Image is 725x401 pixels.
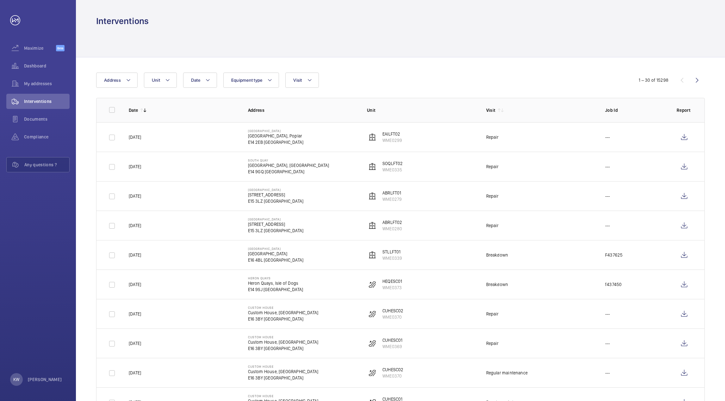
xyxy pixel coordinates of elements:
[605,281,622,288] p: f437450
[369,192,376,200] img: elevator.svg
[129,163,141,170] p: [DATE]
[248,309,319,316] p: Custom House, [GEOGRAPHIC_DATA]
[248,227,304,234] p: E15 3LZ [GEOGRAPHIC_DATA]
[605,163,610,170] p: ---
[248,192,304,198] p: [STREET_ADDRESS]
[24,80,70,87] span: My addresses
[28,376,62,383] p: [PERSON_NAME]
[248,198,304,204] p: E15 3LZ [GEOGRAPHIC_DATA]
[223,73,279,88] button: Equipment type
[382,219,402,226] p: ABRLFT02
[486,134,499,140] div: Repair
[104,78,121,83] span: Address
[248,335,319,339] p: Custom House
[183,73,217,88] button: Date
[605,252,623,258] p: F437625
[248,129,304,133] p: [GEOGRAPHIC_DATA]
[248,394,319,398] p: Custom House
[486,370,528,376] div: Regular maintenance
[96,15,149,27] h1: Interventions
[486,281,508,288] div: Breakdown
[129,370,141,376] p: [DATE]
[382,278,402,284] p: HEQESC01
[248,251,304,257] p: [GEOGRAPHIC_DATA]
[369,340,376,347] img: escalator.svg
[605,311,610,317] p: ---
[605,107,666,113] p: Job Id
[129,134,141,140] p: [DATE]
[605,193,610,199] p: ---
[24,98,70,105] span: Interventions
[248,316,319,322] p: E16 3BY [GEOGRAPHIC_DATA]
[382,160,403,167] p: SOQLFT02
[248,221,304,227] p: [STREET_ADDRESS]
[248,188,304,192] p: [GEOGRAPHIC_DATA]
[369,281,376,288] img: escalator.svg
[486,107,496,113] p: Visit
[605,222,610,229] p: ---
[639,77,668,83] div: 1 – 30 of 15298
[382,131,402,137] p: EAILFT02
[382,137,402,143] p: WME0299
[24,134,70,140] span: Compliance
[486,163,499,170] div: Repair
[367,107,476,113] p: Unit
[605,340,610,347] p: ---
[248,368,319,375] p: Custom House, [GEOGRAPHIC_DATA]
[369,251,376,259] img: elevator.svg
[248,276,303,280] p: Heron Quays
[248,339,319,345] p: Custom House, [GEOGRAPHIC_DATA]
[248,306,319,309] p: Custom House
[382,196,402,202] p: WME0279
[605,134,610,140] p: ---
[248,375,319,381] p: E16 3BY [GEOGRAPHIC_DATA]
[285,73,319,88] button: Visit
[382,314,403,320] p: WME0370
[382,373,403,379] p: WME0370
[248,247,304,251] p: [GEOGRAPHIC_DATA]
[248,139,304,145] p: E14 2EB [GEOGRAPHIC_DATA]
[293,78,302,83] span: Visit
[248,217,304,221] p: [GEOGRAPHIC_DATA]
[382,308,403,314] p: CUHESC02
[13,376,19,383] p: KW
[382,284,402,291] p: WME0373
[248,107,357,113] p: Address
[248,257,304,263] p: E16 4BL [GEOGRAPHIC_DATA]
[382,366,403,373] p: CUHESC02
[382,337,402,343] p: CUHESC01
[369,163,376,170] img: elevator.svg
[248,169,329,175] p: E14 9GQ [GEOGRAPHIC_DATA]
[152,78,160,83] span: Unit
[382,167,403,173] p: WME0335
[369,222,376,229] img: elevator.svg
[231,78,263,83] span: Equipment type
[486,252,508,258] div: Breakdown
[129,222,141,229] p: [DATE]
[24,45,56,51] span: Maximize
[486,311,499,317] div: Repair
[382,255,402,261] p: WME0339
[24,116,70,122] span: Documents
[96,73,138,88] button: Address
[248,365,319,368] p: Custom House
[129,311,141,317] p: [DATE]
[486,193,499,199] div: Repair
[369,310,376,318] img: escalator.svg
[677,107,692,113] p: Report
[56,45,65,51] span: Beta
[486,222,499,229] div: Repair
[486,340,499,347] div: Repair
[191,78,200,83] span: Date
[144,73,177,88] button: Unit
[129,281,141,288] p: [DATE]
[24,63,70,69] span: Dashboard
[382,190,402,196] p: ABRLFT01
[369,369,376,377] img: escalator.svg
[24,162,69,168] span: Any questions ?
[129,193,141,199] p: [DATE]
[248,345,319,352] p: E16 3BY [GEOGRAPHIC_DATA]
[382,249,402,255] p: STLLFT01
[248,286,303,293] p: E14 9SJ [GEOGRAPHIC_DATA]
[129,340,141,347] p: [DATE]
